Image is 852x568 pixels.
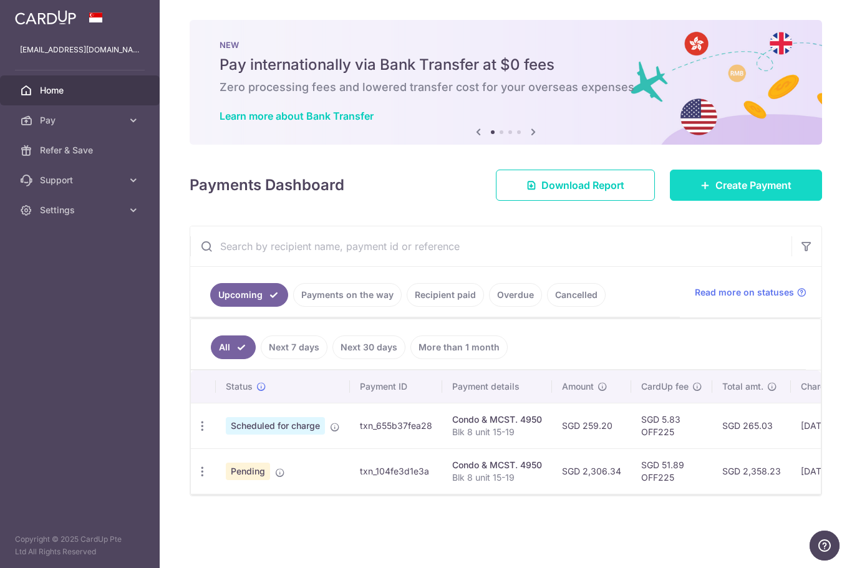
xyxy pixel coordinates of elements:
[407,283,484,307] a: Recipient paid
[40,174,122,186] span: Support
[220,80,792,95] h6: Zero processing fees and lowered transfer cost for your overseas expenses
[810,531,840,562] iframe: Opens a widget where you can find more information
[211,335,256,359] a: All
[541,178,624,193] span: Download Report
[15,10,76,25] img: CardUp
[496,170,655,201] a: Download Report
[293,283,402,307] a: Payments on the way
[350,403,442,448] td: txn_655b37fea28
[190,174,344,196] h4: Payments Dashboard
[410,335,508,359] a: More than 1 month
[261,335,327,359] a: Next 7 days
[210,283,288,307] a: Upcoming
[220,55,792,75] h5: Pay internationally via Bank Transfer at $0 fees
[350,370,442,403] th: Payment ID
[40,114,122,127] span: Pay
[801,380,852,393] span: Charge date
[452,426,542,438] p: Blk 8 unit 15-19
[20,44,140,56] p: [EMAIL_ADDRESS][DOMAIN_NAME]
[552,403,631,448] td: SGD 259.20
[190,226,791,266] input: Search by recipient name, payment id or reference
[631,403,712,448] td: SGD 5.83 OFF225
[40,204,122,216] span: Settings
[220,110,374,122] a: Learn more about Bank Transfer
[712,403,791,448] td: SGD 265.03
[190,20,822,145] img: Bank transfer banner
[40,84,122,97] span: Home
[350,448,442,494] td: txn_104fe3d1e3a
[631,448,712,494] td: SGD 51.89 OFF225
[715,178,791,193] span: Create Payment
[547,283,606,307] a: Cancelled
[722,380,763,393] span: Total amt.
[452,459,542,471] div: Condo & MCST. 4950
[226,463,270,480] span: Pending
[695,286,794,299] span: Read more on statuses
[489,283,542,307] a: Overdue
[562,380,594,393] span: Amount
[332,335,405,359] a: Next 30 days
[220,40,792,50] p: NEW
[641,380,689,393] span: CardUp fee
[552,448,631,494] td: SGD 2,306.34
[695,286,806,299] a: Read more on statuses
[40,144,122,156] span: Refer & Save
[452,413,542,426] div: Condo & MCST. 4950
[670,170,822,201] a: Create Payment
[226,380,253,393] span: Status
[712,448,791,494] td: SGD 2,358.23
[442,370,552,403] th: Payment details
[226,417,325,435] span: Scheduled for charge
[452,471,542,484] p: Blk 8 unit 15-19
